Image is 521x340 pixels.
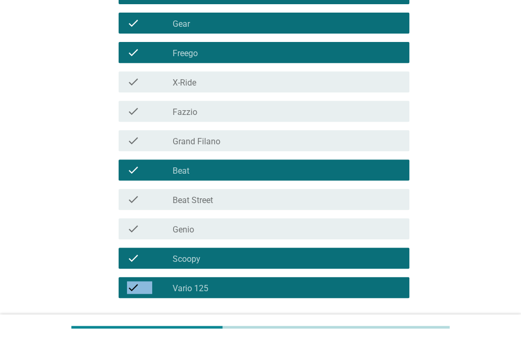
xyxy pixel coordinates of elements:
label: Fazzio [173,107,197,118]
label: Beat Street [173,195,213,206]
i: check [127,17,140,29]
label: Vario 125 [173,283,208,294]
label: Gear [173,19,190,29]
label: Grand Filano [173,136,220,147]
i: check [127,252,140,264]
i: check [127,164,140,176]
i: check [127,46,140,59]
i: check [127,105,140,118]
label: Freego [173,48,198,59]
label: X-Ride [173,78,196,88]
i: check [127,222,140,235]
i: check [127,134,140,147]
i: check [127,281,140,294]
label: Beat [173,166,189,176]
label: Genio [173,225,194,235]
i: check [127,193,140,206]
i: check [127,76,140,88]
label: Scoopy [173,254,200,264]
